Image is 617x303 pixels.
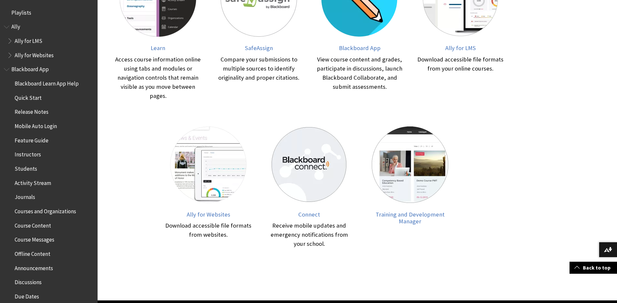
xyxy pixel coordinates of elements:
a: Ally for Websites Ally for Websites Download accessible file formats from websites. [165,126,252,248]
div: Download accessible file formats from your online courses. [417,55,504,73]
span: Blackboard Learn App Help [15,78,79,87]
span: Course Content [15,220,51,229]
span: Ally for Websites [187,211,230,218]
div: Download accessible file formats from websites. [165,221,252,239]
span: Ally for LMS [445,44,476,52]
span: Due Dates [15,291,39,300]
span: Students [15,163,37,172]
div: Compare your submissions to multiple sources to identify originality and proper citations. [215,55,303,82]
span: Activity Stream [15,178,51,186]
nav: Book outline for Playlists [4,7,94,18]
span: Instructors [15,149,41,158]
span: Release Notes [15,107,48,115]
span: Connect [298,211,320,218]
nav: Book outline for Anthology Ally Help [4,21,94,61]
span: Quick Start [15,92,42,101]
span: Training and Development Manager [376,211,445,225]
span: Learn [151,44,165,52]
span: Ally for Websites [15,50,54,59]
span: Blackboard App [339,44,381,52]
img: Training and Development Manager [372,126,448,203]
span: Course Messages [15,234,54,243]
span: Feature Guide [15,135,48,144]
span: Blackboard App [11,64,49,73]
span: SafeAssign [245,44,273,52]
div: Access course information online using tabs and modules or navigation controls that remain visibl... [114,55,202,100]
img: Ally for Websites [170,126,247,203]
a: Back to top [570,262,617,274]
div: Receive mobile updates and emergency notifications from your school. [265,221,353,248]
span: Mobile Auto Login [15,121,57,129]
span: Playlists [11,7,31,16]
span: Ally [11,21,20,30]
a: Connect Connect Receive mobile updates and emergency notifications from your school. [265,126,353,248]
div: View course content and grades, participate in discussions, launch Blackboard Collaborate, and su... [316,55,404,91]
span: Offline Content [15,248,50,257]
img: Connect [271,126,347,203]
span: Journals [15,192,35,201]
span: Announcements [15,263,53,271]
span: Discussions [15,277,42,285]
a: Training and Development Manager Training and Development Manager [366,126,454,248]
span: Ally for LMS [15,35,42,44]
span: Courses and Organizations [15,206,76,215]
